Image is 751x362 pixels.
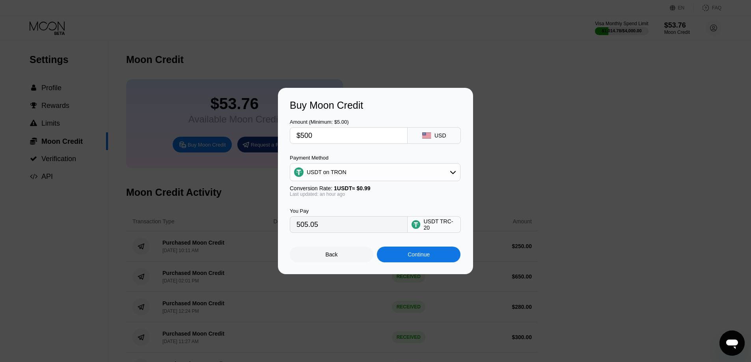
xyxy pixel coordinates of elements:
[290,185,460,191] div: Conversion Rate:
[326,251,338,258] div: Back
[290,164,460,180] div: USDT on TRON
[334,185,371,191] span: 1 USDT ≈ $0.99
[408,251,430,258] div: Continue
[296,128,401,143] input: $0.00
[377,247,460,262] div: Continue
[423,218,457,231] div: USDT TRC-20
[307,169,347,175] div: USDT on TRON
[290,208,408,214] div: You Pay
[290,191,460,197] div: Last updated: an hour ago
[290,119,408,125] div: Amount (Minimum: $5.00)
[290,247,373,262] div: Back
[719,330,745,356] iframe: Кнопка запуска окна обмена сообщениями
[434,132,446,139] div: USD
[290,155,460,161] div: Payment Method
[290,100,461,111] div: Buy Moon Credit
